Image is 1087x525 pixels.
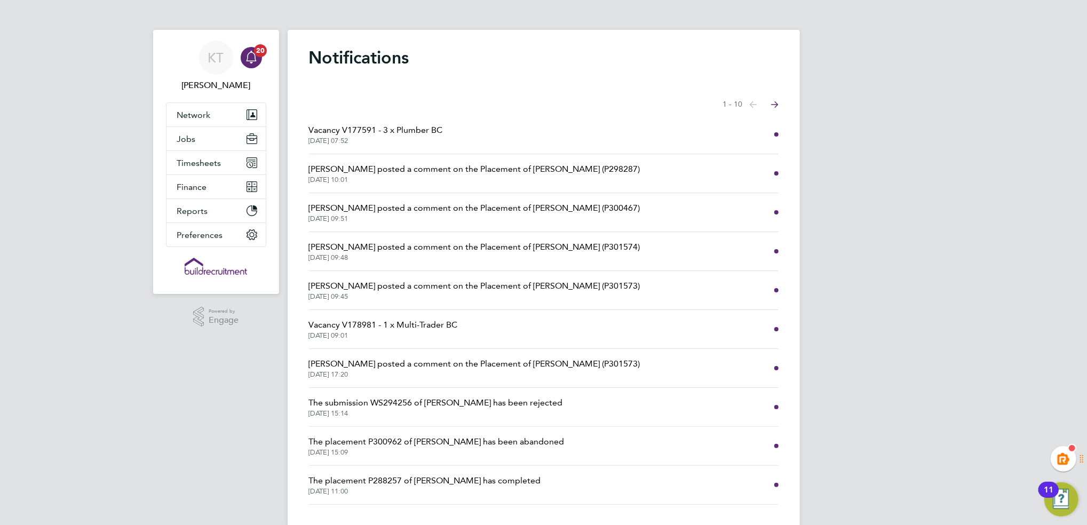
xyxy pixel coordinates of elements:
[166,199,266,222] button: Reports
[309,319,458,340] a: Vacancy V178981 - 1 x Multi-Trader BC[DATE] 09:01
[309,163,640,176] span: [PERSON_NAME] posted a comment on the Placement of [PERSON_NAME] (P298287)
[309,176,640,184] span: [DATE] 10:01
[309,474,541,496] a: The placement P288257 of [PERSON_NAME] has completed[DATE] 11:00
[309,214,640,223] span: [DATE] 09:51
[166,41,266,92] a: KT[PERSON_NAME]
[309,448,565,457] span: [DATE] 15:09
[209,307,239,316] span: Powered by
[309,253,640,262] span: [DATE] 09:48
[309,241,640,262] a: [PERSON_NAME] posted a comment on the Placement of [PERSON_NAME] (P301574)[DATE] 09:48
[309,124,443,145] a: Vacancy V177591 - 3 x Plumber BC[DATE] 07:52
[309,137,443,145] span: [DATE] 07:52
[309,163,640,184] a: [PERSON_NAME] posted a comment on the Placement of [PERSON_NAME] (P298287)[DATE] 10:01
[309,319,458,331] span: Vacancy V178981 - 1 x Multi-Trader BC
[309,202,640,214] span: [PERSON_NAME] posted a comment on the Placement of [PERSON_NAME] (P300467)
[208,51,224,65] span: KT
[177,158,221,168] span: Timesheets
[1044,482,1078,516] button: Open Resource Center, 11 new notifications
[309,370,640,379] span: [DATE] 17:20
[166,79,266,92] span: Kiera Troutt
[309,124,443,137] span: Vacancy V177591 - 3 x Plumber BC
[177,134,196,144] span: Jobs
[166,151,266,174] button: Timesheets
[177,110,211,120] span: Network
[193,307,239,327] a: Powered byEngage
[309,280,640,301] a: [PERSON_NAME] posted a comment on the Placement of [PERSON_NAME] (P301573)[DATE] 09:45
[166,103,266,126] button: Network
[309,487,541,496] span: [DATE] 11:00
[309,357,640,370] span: [PERSON_NAME] posted a comment on the Placement of [PERSON_NAME] (P301573)
[177,182,207,192] span: Finance
[177,230,223,240] span: Preferences
[309,396,563,409] span: The submission WS294256 of [PERSON_NAME] has been rejected
[166,175,266,198] button: Finance
[309,202,640,223] a: [PERSON_NAME] posted a comment on the Placement of [PERSON_NAME] (P300467)[DATE] 09:51
[309,474,541,487] span: The placement P288257 of [PERSON_NAME] has completed
[309,435,565,448] span: The placement P300962 of [PERSON_NAME] has been abandoned
[1044,490,1053,504] div: 11
[723,99,743,110] span: 1 - 10
[723,94,779,115] nav: Select page of notifications list
[309,357,640,379] a: [PERSON_NAME] posted a comment on the Placement of [PERSON_NAME] (P301573)[DATE] 17:20
[166,258,266,275] a: Go to home page
[185,258,248,275] img: buildrec-logo-retina.png
[166,127,266,150] button: Jobs
[153,30,279,294] nav: Main navigation
[309,241,640,253] span: [PERSON_NAME] posted a comment on the Placement of [PERSON_NAME] (P301574)
[241,41,262,75] a: 20
[309,331,458,340] span: [DATE] 09:01
[177,206,208,216] span: Reports
[309,292,640,301] span: [DATE] 09:45
[254,44,267,57] span: 20
[309,409,563,418] span: [DATE] 15:14
[209,316,239,325] span: Engage
[309,47,779,68] h1: Notifications
[309,280,640,292] span: [PERSON_NAME] posted a comment on the Placement of [PERSON_NAME] (P301573)
[309,396,563,418] a: The submission WS294256 of [PERSON_NAME] has been rejected[DATE] 15:14
[166,223,266,246] button: Preferences
[309,435,565,457] a: The placement P300962 of [PERSON_NAME] has been abandoned[DATE] 15:09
